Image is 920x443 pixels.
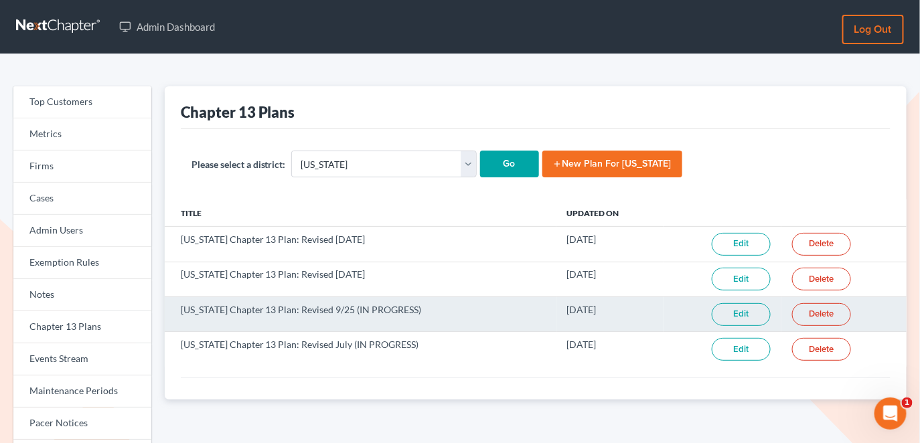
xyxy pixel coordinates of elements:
a: Edit [712,303,771,326]
a: Pacer Notices [13,408,151,440]
button: Delete [792,338,851,361]
a: Log out [842,15,904,44]
a: Chapter 13 Plans [13,311,151,343]
a: Exemption Rules [13,247,151,279]
button: Delete [792,303,851,326]
td: [US_STATE] Chapter 13 Plan: Revised 9/25 (IN PROGRESS) [165,296,556,331]
i: add [553,159,562,169]
a: Edit [712,233,771,256]
input: Go [480,151,539,177]
td: [DATE] [556,332,664,367]
a: Edit [712,338,771,361]
label: Please select a district: [191,157,286,171]
a: Firms [13,151,151,183]
td: [US_STATE] Chapter 13 Plan: Revised [DATE] [165,262,556,296]
a: Admin Dashboard [112,15,222,39]
a: Cases [13,183,151,215]
th: Title [165,199,556,226]
a: Metrics [13,118,151,151]
span: 1 [902,397,913,408]
a: Admin Users [13,215,151,247]
td: [DATE] [556,262,664,296]
td: [US_STATE] Chapter 13 Plan: Revised July (IN PROGRESS) [165,332,556,367]
a: Top Customers [13,86,151,118]
a: Maintenance Periods [13,375,151,408]
td: [DATE] [556,296,664,331]
th: Updated on [556,199,664,226]
a: addNew Plan for [US_STATE] [542,151,682,177]
iframe: Intercom live chat [874,397,907,430]
a: Edit [712,268,771,290]
button: Delete [792,268,851,290]
a: Events Stream [13,343,151,375]
a: Notes [13,279,151,311]
td: [DATE] [556,227,664,262]
button: Delete [792,233,851,256]
td: [US_STATE] Chapter 13 Plan: Revised [DATE] [165,227,556,262]
div: Chapter 13 Plans [181,102,295,122]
